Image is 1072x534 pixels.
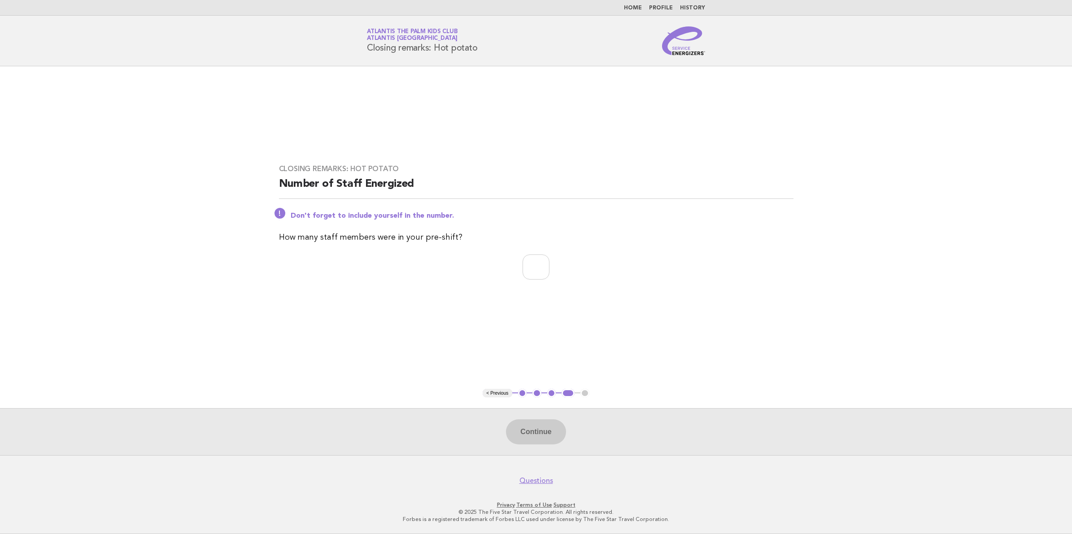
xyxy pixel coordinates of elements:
a: Profile [649,5,673,11]
p: Don't forget to include yourself in the number. [291,211,793,220]
p: · · [261,501,811,508]
h1: Closing remarks: Hot potato [367,29,477,52]
a: History [680,5,705,11]
a: Terms of Use [516,502,552,508]
button: < Previous [483,389,512,398]
button: 1 [518,389,527,398]
p: Forbes is a registered trademark of Forbes LLC used under license by The Five Star Travel Corpora... [261,516,811,523]
h2: Number of Staff Energized [279,177,793,199]
a: Home [624,5,642,11]
p: © 2025 The Five Star Travel Corporation. All rights reserved. [261,508,811,516]
span: Atlantis [GEOGRAPHIC_DATA] [367,36,458,42]
a: Privacy [497,502,515,508]
p: How many staff members were in your pre-shift? [279,231,793,244]
button: 4 [562,389,575,398]
a: Support [553,502,575,508]
button: 2 [532,389,541,398]
a: Questions [519,476,553,485]
img: Service Energizers [662,26,705,55]
button: 3 [547,389,556,398]
h3: Closing remarks: Hot potato [279,164,793,173]
a: Atlantis The Palm Kids ClubAtlantis [GEOGRAPHIC_DATA] [367,29,458,41]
